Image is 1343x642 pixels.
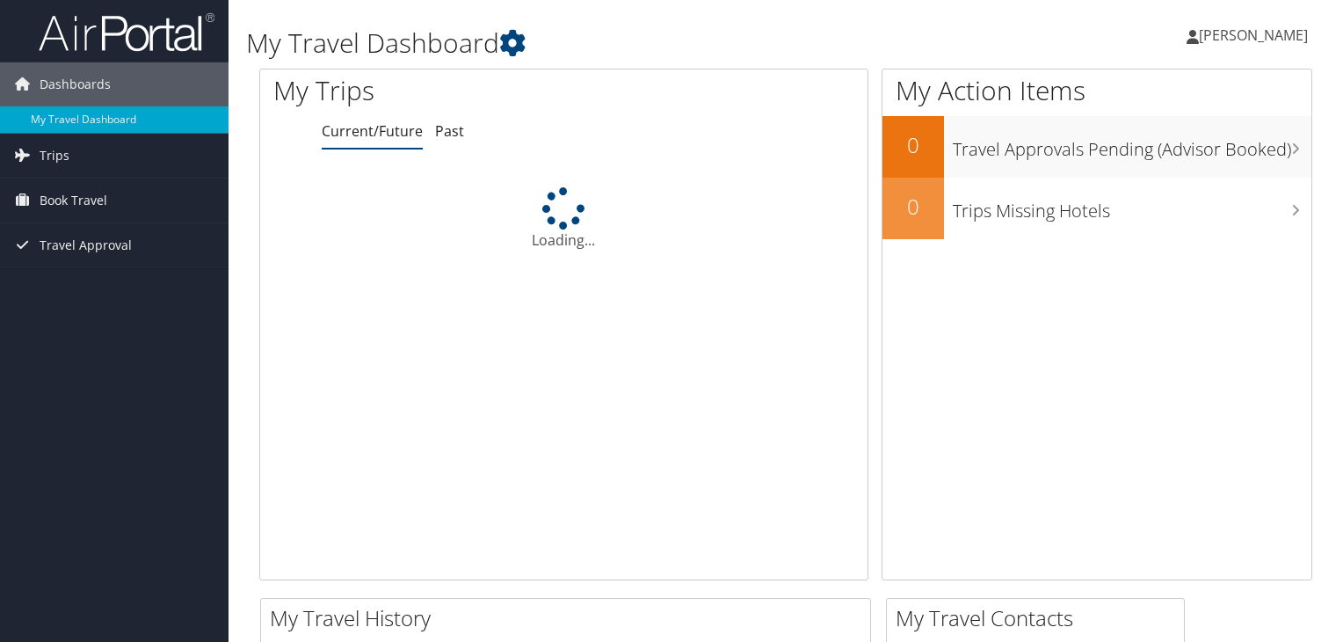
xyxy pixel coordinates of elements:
h1: My Trips [273,72,601,109]
a: 0Travel Approvals Pending (Advisor Booked) [882,116,1311,178]
a: Current/Future [322,121,423,141]
span: [PERSON_NAME] [1199,26,1308,45]
span: Trips [40,134,69,178]
h1: My Action Items [882,72,1311,109]
span: Travel Approval [40,223,132,267]
a: Past [435,121,464,141]
h2: My Travel History [270,603,870,633]
img: airportal-logo.png [39,11,214,53]
h3: Travel Approvals Pending (Advisor Booked) [953,128,1311,162]
span: Book Travel [40,179,107,223]
h2: 0 [882,192,944,222]
h1: My Travel Dashboard [246,25,966,62]
div: Loading... [260,187,868,251]
a: 0Trips Missing Hotels [882,178,1311,239]
h2: My Travel Contacts [896,603,1184,633]
h3: Trips Missing Hotels [953,190,1311,223]
a: [PERSON_NAME] [1187,9,1325,62]
h2: 0 [882,130,944,160]
span: Dashboards [40,62,111,106]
